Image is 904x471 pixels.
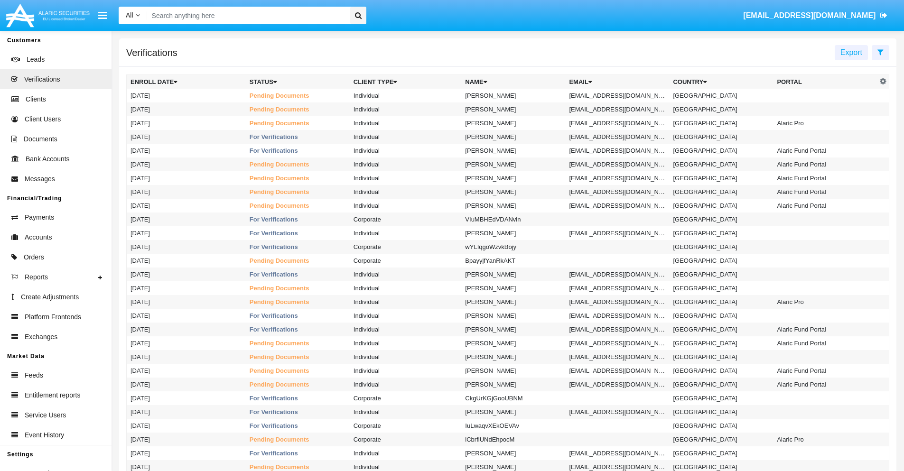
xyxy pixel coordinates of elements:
span: Create Adjustments [21,292,79,302]
td: [PERSON_NAME] [461,268,565,281]
td: [GEOGRAPHIC_DATA] [669,157,773,171]
td: [GEOGRAPHIC_DATA] [669,350,773,364]
td: For Verifications [246,226,350,240]
td: Corporate [350,419,461,433]
td: [GEOGRAPHIC_DATA] [669,405,773,419]
td: [GEOGRAPHIC_DATA] [669,378,773,391]
td: [GEOGRAPHIC_DATA] [669,116,773,130]
td: Corporate [350,240,461,254]
td: [PERSON_NAME] [461,226,565,240]
td: Pending Documents [246,336,350,350]
td: [EMAIL_ADDRESS][DOMAIN_NAME] [565,364,669,378]
h5: Verifications [126,49,177,56]
td: [GEOGRAPHIC_DATA] [669,254,773,268]
td: [EMAIL_ADDRESS][DOMAIN_NAME] [565,116,669,130]
td: [DATE] [127,144,246,157]
td: Alaric Fund Portal [773,199,877,212]
td: Alaric Fund Portal [773,364,877,378]
span: All [126,11,133,19]
td: [DATE] [127,391,246,405]
td: [DATE] [127,446,246,460]
td: Alaric Fund Portal [773,144,877,157]
td: Individual [350,378,461,391]
td: For Verifications [246,240,350,254]
td: [DATE] [127,336,246,350]
td: For Verifications [246,212,350,226]
td: [PERSON_NAME] [461,199,565,212]
td: Individual [350,102,461,116]
td: Pending Documents [246,171,350,185]
td: [PERSON_NAME] [461,323,565,336]
td: Individual [350,350,461,364]
td: Pending Documents [246,281,350,295]
td: Individual [350,364,461,378]
th: Email [565,75,669,89]
td: [PERSON_NAME] [461,446,565,460]
td: [GEOGRAPHIC_DATA] [669,446,773,460]
span: Export [840,48,862,56]
td: Pending Documents [246,102,350,116]
td: [DATE] [127,89,246,102]
td: Corporate [350,391,461,405]
td: [GEOGRAPHIC_DATA] [669,281,773,295]
td: IuLwaqvXEkOEVAv [461,419,565,433]
span: Accounts [25,232,52,242]
td: Corporate [350,254,461,268]
td: [DATE] [127,226,246,240]
td: [EMAIL_ADDRESS][DOMAIN_NAME] [565,268,669,281]
span: Client Users [25,114,61,124]
td: Individual [350,309,461,323]
span: Service Users [25,410,66,420]
td: For Verifications [246,309,350,323]
td: [GEOGRAPHIC_DATA] [669,433,773,446]
td: Individual [350,226,461,240]
th: Enroll Date [127,75,246,89]
a: [EMAIL_ADDRESS][DOMAIN_NAME] [739,2,892,29]
input: Search [147,7,347,24]
td: Pending Documents [246,185,350,199]
td: [GEOGRAPHIC_DATA] [669,199,773,212]
span: Leads [27,55,45,65]
td: [EMAIL_ADDRESS][DOMAIN_NAME] [565,446,669,460]
td: [GEOGRAPHIC_DATA] [669,130,773,144]
td: BpayyjfYanRkAKT [461,254,565,268]
th: Country [669,75,773,89]
td: [PERSON_NAME] [461,350,565,364]
td: Individual [350,446,461,460]
span: Verifications [24,74,60,84]
td: Individual [350,116,461,130]
td: Pending Documents [246,295,350,309]
span: Platform Frontends [25,312,81,322]
span: Payments [25,212,54,222]
td: [GEOGRAPHIC_DATA] [669,102,773,116]
span: Clients [26,94,46,104]
td: [GEOGRAPHIC_DATA] [669,171,773,185]
td: Individual [350,295,461,309]
td: [GEOGRAPHIC_DATA] [669,268,773,281]
td: [GEOGRAPHIC_DATA] [669,240,773,254]
td: [GEOGRAPHIC_DATA] [669,295,773,309]
th: Status [246,75,350,89]
th: Client Type [350,75,461,89]
span: Bank Accounts [26,154,70,164]
td: [PERSON_NAME] [461,116,565,130]
td: [EMAIL_ADDRESS][DOMAIN_NAME] [565,157,669,171]
td: [DATE] [127,254,246,268]
td: [EMAIL_ADDRESS][DOMAIN_NAME] [565,185,669,199]
td: Individual [350,268,461,281]
td: [PERSON_NAME] [461,171,565,185]
td: Individual [350,185,461,199]
td: [GEOGRAPHIC_DATA] [669,226,773,240]
td: Individual [350,405,461,419]
td: Individual [350,336,461,350]
td: [EMAIL_ADDRESS][DOMAIN_NAME] [565,323,669,336]
span: Messages [25,174,55,184]
td: [GEOGRAPHIC_DATA] [669,185,773,199]
td: [DATE] [127,433,246,446]
span: Entitlement reports [25,390,81,400]
img: Logo image [5,1,91,29]
td: Corporate [350,212,461,226]
td: [EMAIL_ADDRESS][DOMAIN_NAME] [565,102,669,116]
td: For Verifications [246,268,350,281]
td: [PERSON_NAME] [461,281,565,295]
